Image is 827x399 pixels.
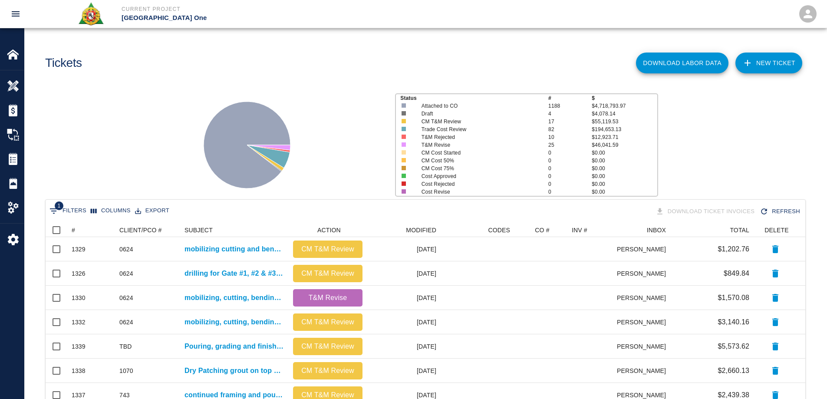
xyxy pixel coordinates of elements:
div: MODIFIED [406,223,436,237]
p: Attached to CO [422,102,536,110]
button: Select columns [89,204,133,218]
p: Status [400,94,548,102]
p: CM Cost 50% [422,157,536,165]
p: $0.00 [592,157,657,165]
div: INV # [572,223,587,237]
div: 1326 [72,269,86,278]
p: 0 [548,165,592,172]
div: [PERSON_NAME] [617,261,670,286]
div: SUBJECT [185,223,213,237]
p: 10 [548,133,592,141]
p: 82 [548,125,592,133]
div: [PERSON_NAME] [617,237,670,261]
div: ACTION [317,223,341,237]
div: [DATE] [367,310,441,334]
button: Export [133,204,171,218]
button: Refresh [758,204,804,219]
p: T&M Rejected [422,133,536,141]
p: CM Cost Started [422,149,536,157]
iframe: Chat Widget [784,357,827,399]
a: mobilizing, cutting, bending, and drilling for level #2 gate #2, #3, #4 electrical conduit infill. [185,317,284,327]
div: TOTAL [730,223,749,237]
p: CM Cost 75% [422,165,536,172]
p: CM T&M Review [422,118,536,125]
div: Tickets download in groups of 15 [654,204,758,219]
p: T&M Revise [422,141,536,149]
a: mobilizing cutting and bending and drilling for gate #1 electrical closet. [185,244,284,254]
div: [DATE] [367,261,441,286]
p: $4,078.14 [592,110,657,118]
p: $849.84 [724,268,749,279]
div: ACTION [289,223,367,237]
div: TBD [119,342,132,351]
button: Download Labor Data [636,53,728,73]
p: Cost Approved [422,172,536,180]
p: CM T&M Review [297,341,359,352]
div: [PERSON_NAME] [617,310,670,334]
p: Dry Patching grout on top of beams Column line N/19 [185,366,284,376]
a: mobilizing, cutting, bending, and drilling for level #3 north east side hvac infill. [185,293,284,303]
p: 25 [548,141,592,149]
a: drilling for Gate #1, #2 & #3- L#2 elec. closet conduit leave outs and HHS4/L3- #L/14duct opening... [185,268,284,279]
p: # [548,94,592,102]
div: CO # [514,223,567,237]
div: [PERSON_NAME] [617,286,670,310]
div: [DATE] [367,286,441,310]
p: Current Project [122,5,461,13]
p: 1188 [548,102,592,110]
div: 1332 [72,318,86,326]
div: 1339 [72,342,86,351]
div: CODES [441,223,514,237]
p: 4 [548,110,592,118]
p: 0 [548,180,592,188]
a: Pouring, grading and finishing concrete for EP L2&3 topping slab glass infills-west of gate 4, Ca... [185,341,284,352]
div: [DATE] [367,334,441,359]
div: [DATE] [367,237,441,261]
p: Cost Revise [422,188,536,196]
p: Trade Cost Review [422,125,536,133]
p: CM T&M Review [297,268,359,279]
div: TOTAL [670,223,754,237]
p: 0 [548,157,592,165]
p: T&M Revise [297,293,359,303]
p: $55,119.53 [592,118,657,125]
div: # [67,223,115,237]
p: CM T&M Review [297,366,359,376]
div: INBOX [647,223,666,237]
p: CM T&M Review [297,317,359,327]
img: Roger & Sons Concrete [78,2,104,26]
p: $1,570.08 [718,293,749,303]
div: DELETE [764,223,788,237]
p: $ [592,94,657,102]
p: $194,653.13 [592,125,657,133]
div: DELETE [754,223,797,237]
p: $2,660.13 [718,366,749,376]
div: CLIENT/PCO # [119,223,162,237]
div: 1338 [72,366,86,375]
div: CODES [488,223,510,237]
p: $5,573.62 [718,341,749,352]
div: [PERSON_NAME] [617,334,670,359]
p: $12,923.71 [592,133,657,141]
div: CLIENT/PCO # [115,223,180,237]
button: Show filters [47,204,89,218]
div: 1070 [119,366,133,375]
p: 0 [548,149,592,157]
button: open drawer [5,3,26,24]
p: Cost Rejected [422,180,536,188]
div: INV # [567,223,617,237]
p: $0.00 [592,149,657,157]
p: 17 [548,118,592,125]
p: $0.00 [592,165,657,172]
p: 0 [548,188,592,196]
p: $46,041.59 [592,141,657,149]
div: INBOX [617,223,670,237]
p: $3,140.16 [718,317,749,327]
p: $0.00 [592,172,657,180]
a: NEW TICKET [735,53,802,73]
